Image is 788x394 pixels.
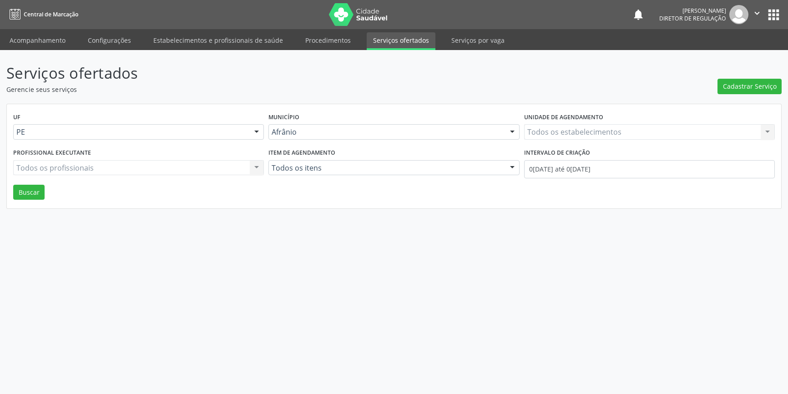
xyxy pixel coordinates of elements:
button: Cadastrar Serviço [717,79,782,94]
a: Serviços ofertados [367,32,435,50]
span: Central de Marcação [24,10,78,18]
label: Município [268,111,299,125]
i:  [752,8,762,18]
span: PE [16,127,245,136]
button: apps [766,7,782,23]
a: Procedimentos [299,32,357,48]
p: Gerencie seus serviços [6,85,549,94]
a: Central de Marcação [6,7,78,22]
button: notifications [632,8,645,21]
label: Unidade de agendamento [524,111,603,125]
span: Cadastrar Serviço [723,81,777,91]
a: Acompanhamento [3,32,72,48]
a: Serviços por vaga [445,32,511,48]
a: Configurações [81,32,137,48]
button: Buscar [13,185,45,200]
label: Intervalo de criação [524,146,590,160]
img: img [729,5,748,24]
div: [PERSON_NAME] [659,7,726,15]
input: Selecione um intervalo [524,160,775,178]
button:  [748,5,766,24]
p: Serviços ofertados [6,62,549,85]
span: Afrânio [272,127,500,136]
label: UF [13,111,20,125]
a: Estabelecimentos e profissionais de saúde [147,32,289,48]
span: Diretor de regulação [659,15,726,22]
label: Profissional executante [13,146,91,160]
span: Todos os itens [272,163,500,172]
label: Item de agendamento [268,146,335,160]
